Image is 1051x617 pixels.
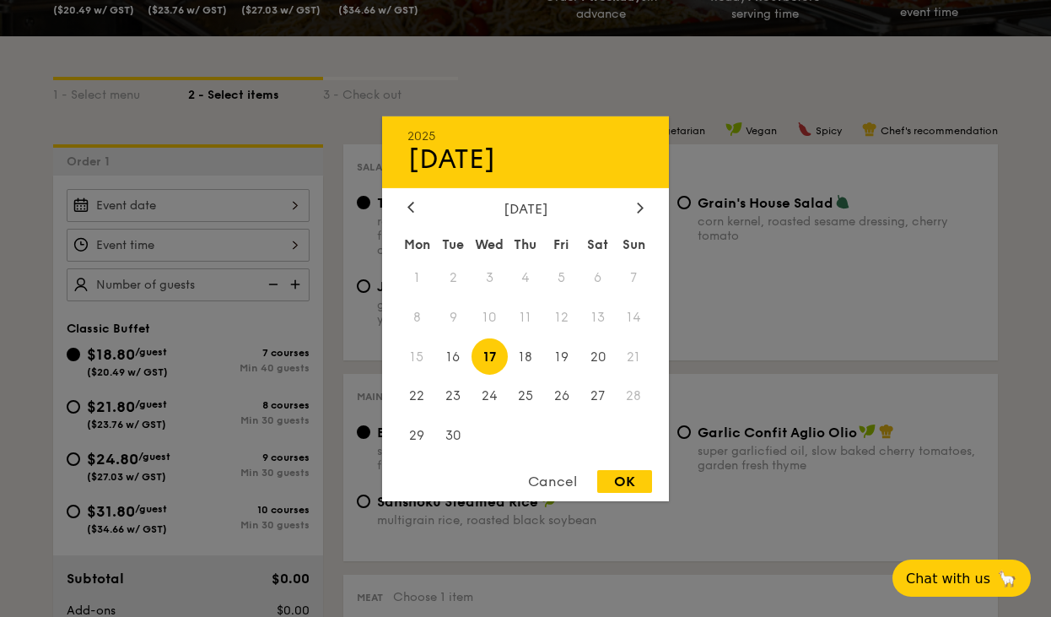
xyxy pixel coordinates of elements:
[508,259,544,295] span: 4
[472,299,508,335] span: 10
[616,259,652,295] span: 7
[543,259,579,295] span: 5
[616,378,652,414] span: 28
[508,299,544,335] span: 11
[399,299,435,335] span: 8
[472,229,508,259] div: Wed
[579,338,616,375] span: 20
[399,338,435,375] span: 15
[399,418,435,454] span: 29
[543,299,579,335] span: 12
[399,378,435,414] span: 22
[511,470,594,493] div: Cancel
[435,338,472,375] span: 16
[407,200,644,216] div: [DATE]
[435,418,472,454] span: 30
[472,338,508,375] span: 17
[472,259,508,295] span: 3
[508,378,544,414] span: 25
[579,229,616,259] div: Sat
[435,378,472,414] span: 23
[472,378,508,414] span: 24
[407,128,644,143] div: 2025
[892,560,1031,597] button: Chat with us🦙
[579,378,616,414] span: 27
[579,299,616,335] span: 13
[616,229,652,259] div: Sun
[399,229,435,259] div: Mon
[997,569,1017,588] span: 🦙
[616,338,652,375] span: 21
[543,378,579,414] span: 26
[508,338,544,375] span: 18
[616,299,652,335] span: 14
[543,338,579,375] span: 19
[579,259,616,295] span: 6
[543,229,579,259] div: Fri
[407,143,644,175] div: [DATE]
[435,229,472,259] div: Tue
[597,470,652,493] div: OK
[399,259,435,295] span: 1
[435,259,472,295] span: 2
[435,299,472,335] span: 9
[508,229,544,259] div: Thu
[906,571,990,587] span: Chat with us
